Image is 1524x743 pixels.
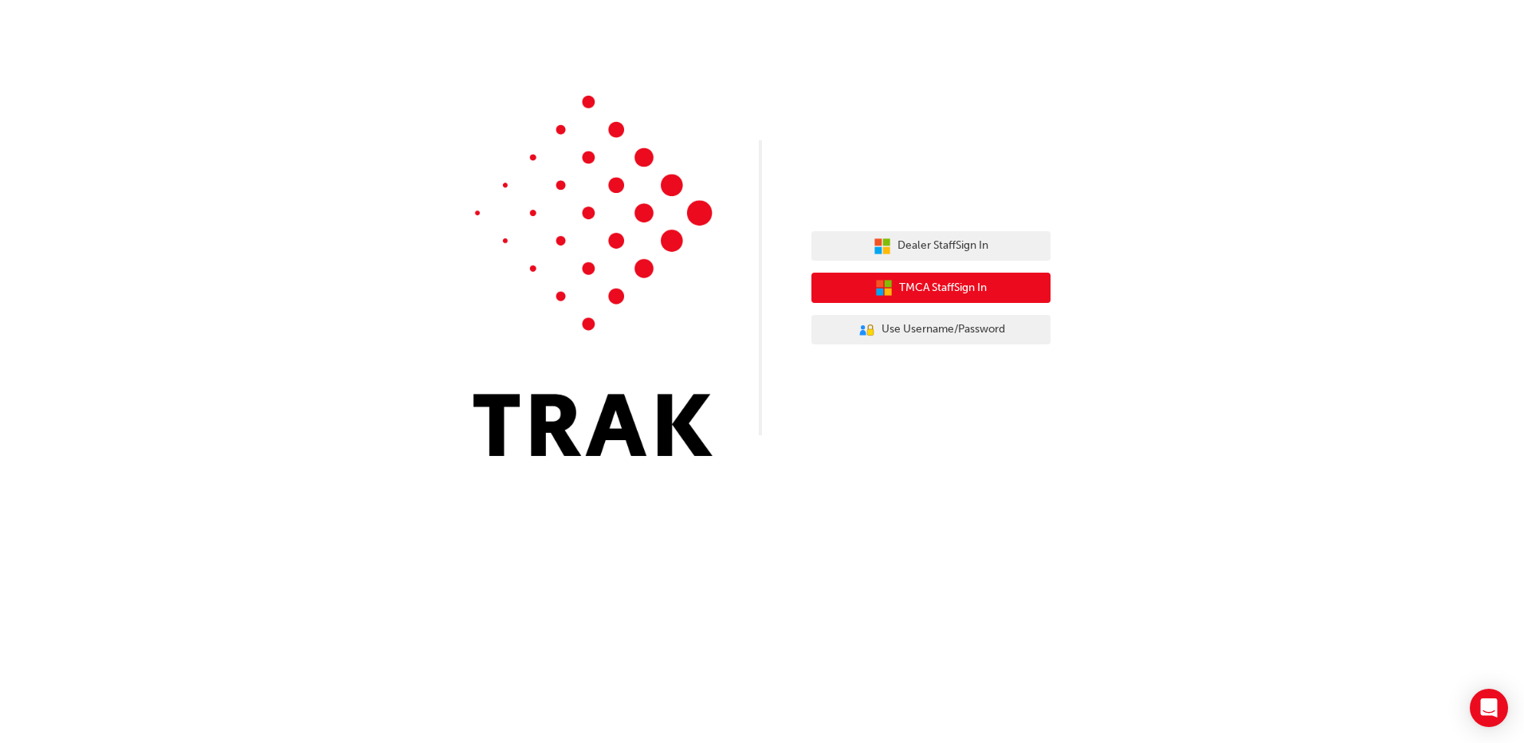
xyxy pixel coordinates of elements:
img: Trak [473,96,713,456]
span: TMCA Staff Sign In [899,279,987,297]
button: Dealer StaffSign In [811,231,1051,261]
div: Open Intercom Messenger [1470,689,1508,727]
span: Use Username/Password [882,320,1005,339]
button: TMCA StaffSign In [811,273,1051,303]
span: Dealer Staff Sign In [898,237,988,255]
button: Use Username/Password [811,315,1051,345]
